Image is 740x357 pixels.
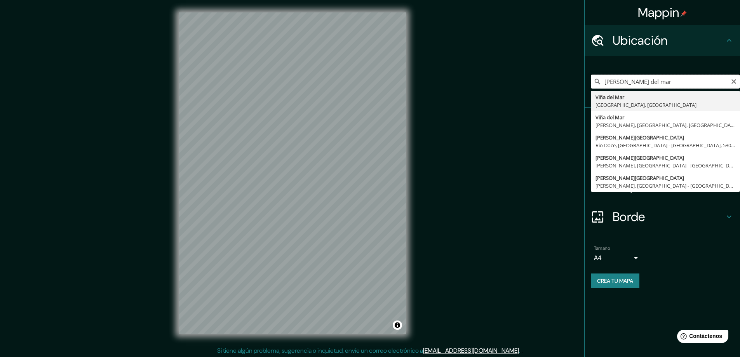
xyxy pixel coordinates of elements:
[217,347,423,355] font: Si tiene algún problema, sugerencia o inquietud, envíe un correo electrónico a
[591,273,639,288] button: Crea tu mapa
[613,209,645,225] font: Borde
[585,25,740,56] div: Ubicación
[393,320,402,330] button: Activar o desactivar atribución
[585,201,740,232] div: Borde
[595,101,696,108] font: [GEOGRAPHIC_DATA], [GEOGRAPHIC_DATA]
[595,134,684,141] font: [PERSON_NAME][GEOGRAPHIC_DATA]
[594,252,641,264] div: A4
[520,346,521,355] font: .
[519,347,520,355] font: .
[591,75,740,89] input: Elige tu ciudad o zona
[423,347,519,355] a: [EMAIL_ADDRESS][DOMAIN_NAME]
[595,154,684,161] font: [PERSON_NAME][GEOGRAPHIC_DATA]
[595,122,738,129] font: [PERSON_NAME], [GEOGRAPHIC_DATA], [GEOGRAPHIC_DATA]
[671,327,731,348] iframe: Lanzador de widgets de ayuda
[613,32,668,49] font: Ubicación
[521,346,523,355] font: .
[595,94,624,101] font: Viña del Mar
[595,114,624,121] font: Viña del Mar
[595,174,684,181] font: [PERSON_NAME][GEOGRAPHIC_DATA]
[597,277,633,284] font: Crea tu mapa
[585,139,740,170] div: Estilo
[179,12,406,334] canvas: Mapa
[585,108,740,139] div: Patas
[681,10,687,17] img: pin-icon.png
[594,245,610,251] font: Tamaño
[594,254,602,262] font: A4
[638,4,679,21] font: Mappin
[731,77,737,85] button: Claro
[585,170,740,201] div: Disposición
